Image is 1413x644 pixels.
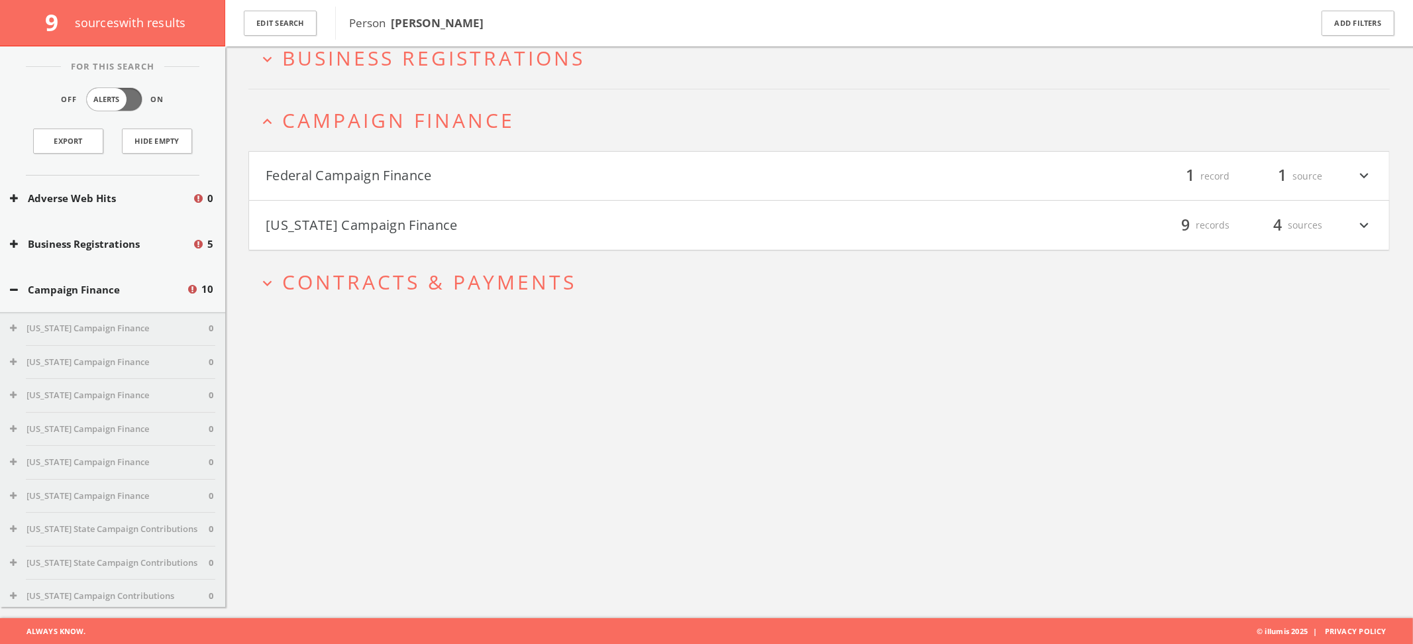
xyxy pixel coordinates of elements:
span: 0 [209,389,213,402]
span: 1 [1272,164,1292,188]
button: expand_lessCampaign Finance [258,109,1390,131]
span: 10 [201,282,213,297]
span: source s with results [75,15,186,30]
span: | [1308,626,1322,636]
span: 4 [1267,213,1288,237]
button: [US_STATE] Campaign Finance [10,322,209,335]
button: expand_moreContracts & Payments [258,271,1390,293]
button: [US_STATE] Campaign Finance [10,389,209,402]
span: 0 [209,490,213,503]
button: Adverse Web Hits [10,191,192,207]
span: 1 [1180,164,1200,188]
span: 0 [209,322,213,335]
button: expand_moreBusiness Registrations [258,47,1390,69]
button: [US_STATE] Campaign Finance [10,490,209,503]
span: 0 [209,423,213,436]
button: Add Filters [1322,11,1394,36]
div: record [1150,165,1230,188]
span: 0 [209,523,213,536]
span: 0 [209,356,213,369]
button: Federal Campaign Finance [266,165,819,188]
div: records [1150,214,1230,237]
button: Campaign Finance [10,282,186,297]
button: [US_STATE] Campaign Finance [10,356,209,369]
span: 0 [209,590,213,603]
span: For This Search [61,60,164,74]
button: [US_STATE] State Campaign Contributions [10,523,209,536]
div: sources [1243,214,1322,237]
i: expand_more [258,50,276,68]
span: Business Registrations [282,44,585,72]
span: Person [349,15,484,30]
span: 0 [209,456,213,469]
a: Privacy Policy [1325,626,1387,636]
i: expand_more [258,274,276,292]
i: expand_more [1355,165,1373,188]
i: expand_more [1355,214,1373,237]
span: 0 [209,557,213,570]
span: 9 [1175,213,1196,237]
button: Hide Empty [122,129,192,154]
span: 9 [45,7,70,38]
span: Campaign Finance [282,107,515,134]
b: [PERSON_NAME] [391,15,484,30]
span: On [151,95,164,106]
button: [US_STATE] Campaign Finance [10,423,209,436]
div: source [1243,165,1322,188]
button: [US_STATE] Campaign Contributions [10,590,209,603]
button: [US_STATE] Campaign Finance [10,456,209,469]
button: [US_STATE] Campaign Finance [266,214,819,237]
button: Edit Search [244,11,317,36]
span: Off [62,95,78,106]
span: 5 [207,237,213,252]
span: 0 [207,191,213,207]
a: Export [33,129,103,154]
button: [US_STATE] State Campaign Contributions [10,557,209,570]
button: Business Registrations [10,237,192,252]
i: expand_less [258,113,276,131]
span: Contracts & Payments [282,268,576,295]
